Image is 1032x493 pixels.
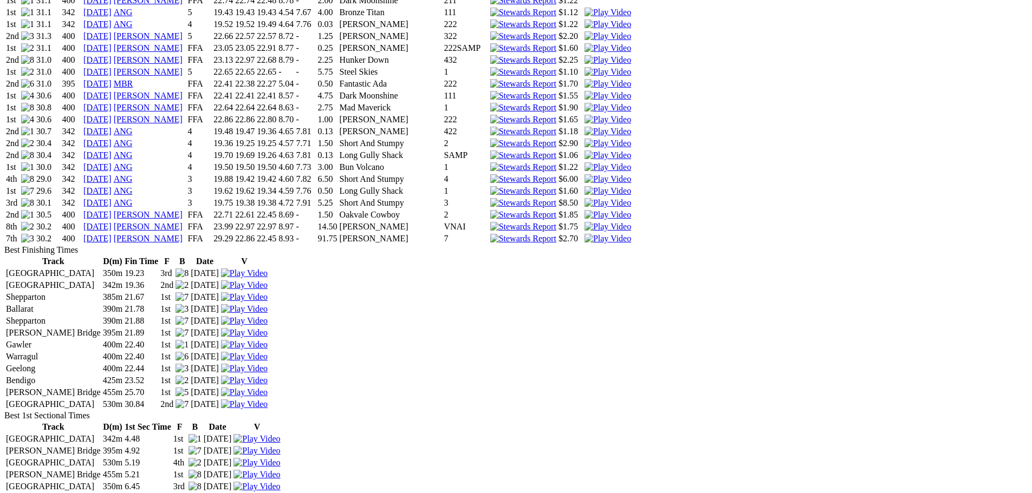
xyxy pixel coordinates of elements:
[443,43,488,54] td: 222SAMP
[339,67,443,77] td: Steel Skies
[221,268,268,278] a: Watch Replay on Watchdog
[585,79,631,89] img: Play Video
[5,31,20,42] td: 2nd
[317,67,338,77] td: 5.75
[235,90,255,101] td: 22.41
[36,90,61,101] td: 30.6
[585,43,631,53] img: Play Video
[114,198,133,207] a: ANG
[221,399,268,409] img: Play Video
[189,470,202,479] img: 8
[21,79,34,89] img: 6
[83,127,112,136] a: [DATE]
[83,31,112,41] a: [DATE]
[296,78,316,89] td: -
[490,19,556,29] img: Stewards Report
[558,67,583,77] td: $1.10
[233,446,280,455] a: View replay
[296,31,316,42] td: -
[233,482,280,491] img: Play Video
[585,150,631,160] img: Play Video
[490,79,556,89] img: Stewards Report
[256,78,277,89] td: 22.27
[443,67,488,77] td: 1
[189,482,202,491] img: 8
[114,127,133,136] a: ANG
[176,316,189,326] img: 7
[221,399,268,409] a: View replay
[233,470,280,479] img: Play Video
[490,222,556,232] img: Stewards Report
[558,78,583,89] td: $1.70
[443,90,488,101] td: 111
[233,446,280,456] img: Play Video
[558,19,583,30] td: $1.22
[585,186,631,195] a: View replay
[278,43,294,54] td: 8.77
[21,210,34,220] img: 1
[5,90,20,101] td: 1st
[187,31,212,42] td: 5
[21,198,34,208] img: 8
[443,31,488,42] td: 322
[233,458,280,468] img: Play Video
[317,19,338,30] td: 0.03
[490,150,556,160] img: Stewards Report
[221,328,268,338] img: Play Video
[585,55,631,64] a: View replay
[114,210,183,219] a: [PERSON_NAME]
[490,162,556,172] img: Stewards Report
[490,186,556,196] img: Stewards Report
[176,364,189,373] img: 3
[233,470,280,479] a: View replay
[339,90,443,101] td: Dark Moonshine
[21,222,34,232] img: 2
[585,162,631,172] img: Play Video
[585,186,631,196] img: Play Video
[585,234,631,244] img: Play Video
[221,387,268,397] a: View replay
[339,7,443,18] td: Bronze Titan
[21,115,34,124] img: 4
[221,352,268,361] img: Play Video
[36,67,61,77] td: 31.0
[221,340,268,350] img: Play Video
[187,78,212,89] td: FFA
[585,150,631,160] a: View replay
[278,31,294,42] td: 8.72
[585,198,631,208] img: Play Video
[21,150,34,160] img: 8
[213,43,233,54] td: 23.05
[490,127,556,136] img: Stewards Report
[62,43,82,54] td: 400
[21,234,34,244] img: 3
[187,7,212,18] td: 5
[585,210,631,219] a: View replay
[176,280,189,290] img: 2
[21,67,34,77] img: 2
[339,31,443,42] td: [PERSON_NAME]
[187,90,212,101] td: FFA
[585,139,631,148] a: View replay
[187,55,212,65] td: FFA
[490,55,556,65] img: Stewards Report
[21,43,34,53] img: 2
[114,19,133,29] a: ANG
[585,67,631,77] img: Play Video
[83,186,112,195] a: [DATE]
[221,292,268,301] a: Watch Replay on Watchdog
[256,55,277,65] td: 22.68
[221,280,268,290] a: View replay
[62,102,82,113] td: 400
[176,399,189,409] img: 7
[317,31,338,42] td: 1.25
[585,31,631,41] a: View replay
[114,234,183,243] a: [PERSON_NAME]
[114,8,133,17] a: ANG
[585,91,631,100] a: View replay
[490,115,556,124] img: Stewards Report
[585,162,631,172] a: View replay
[221,268,268,278] img: Play Video
[317,55,338,65] td: 2.25
[585,103,631,112] a: View replay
